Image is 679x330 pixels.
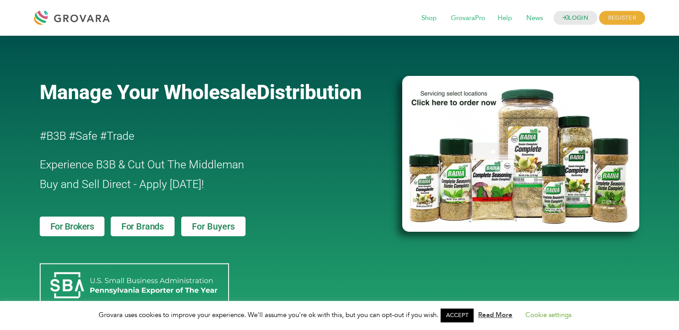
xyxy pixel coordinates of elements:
[492,13,518,23] a: Help
[445,10,492,27] span: GrovaraPro
[520,13,549,23] a: News
[40,178,204,191] span: Buy and Sell Direct - Apply [DATE]!
[441,309,474,322] a: ACCEPT
[520,10,549,27] span: News
[192,222,235,231] span: For Buyers
[99,310,580,319] span: Grovara uses cookies to improve your experience. We'll assume you're ok with this, but you can op...
[478,310,512,319] a: Read More
[525,310,571,319] a: Cookie settings
[415,13,443,23] a: Shop
[445,13,492,23] a: GrovaraPro
[40,126,351,146] h2: #B3B #Safe #Trade
[492,10,518,27] span: Help
[40,80,257,104] span: Manage Your Wholesale
[40,80,388,104] a: Manage Your WholesaleDistribution
[40,217,105,236] a: For Brokers
[257,80,362,104] span: Distribution
[121,222,164,231] span: For Brands
[50,222,94,231] span: For Brokers
[415,10,443,27] span: Shop
[181,217,246,236] a: For Buyers
[554,11,597,25] a: LOGIN
[40,158,244,171] span: Experience B3B & Cut Out The Middleman
[599,11,645,25] span: REGISTER
[111,217,175,236] a: For Brands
